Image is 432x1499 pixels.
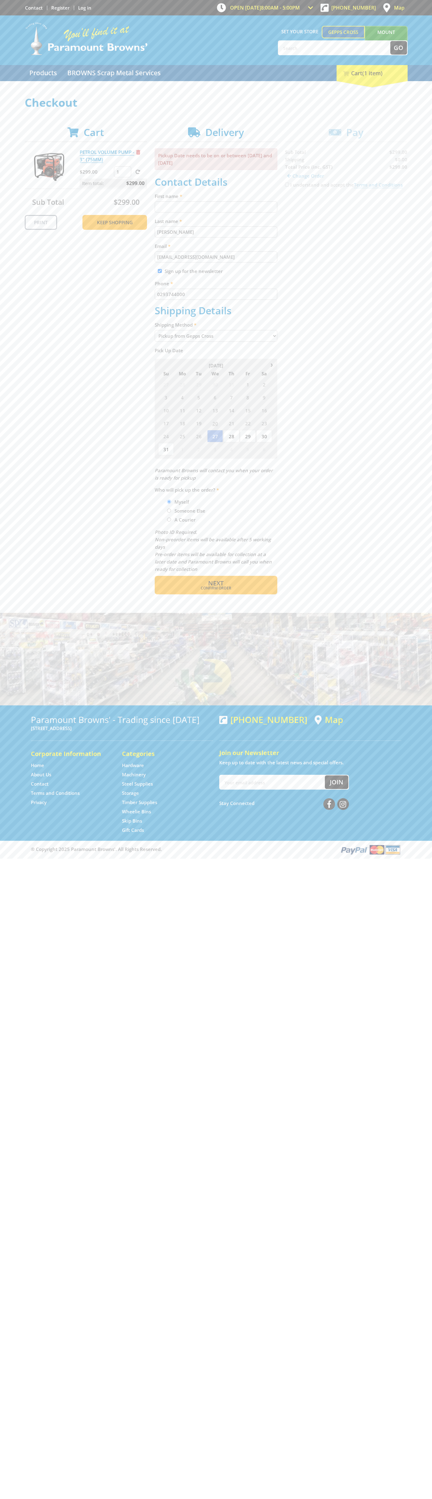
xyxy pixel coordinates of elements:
a: Go to the Home page [31,762,44,769]
h2: Shipping Details [155,305,277,316]
span: 12 [191,404,207,416]
a: Go to the Storage page [122,790,139,796]
p: Item total: [80,179,147,188]
span: 30 [256,430,272,442]
img: PayPal, Mastercard, Visa accepted [340,844,401,855]
div: ® Copyright 2025 Paramount Browns'. All Rights Reserved. [25,844,408,855]
input: Please select who will pick up the order. [167,500,171,504]
em: Paramount Browns will contact you when your order is ready for pickup [155,467,273,481]
span: Set your store [278,26,322,37]
label: Myself [172,497,191,507]
p: [STREET_ADDRESS] [31,725,213,732]
a: Go to the Privacy page [31,799,47,806]
a: Go to the Wheelie Bins page [122,808,151,815]
span: 3 [207,443,223,455]
a: Go to the Machinery page [122,771,146,778]
span: 29 [240,430,256,442]
input: Please enter your last name. [155,226,277,237]
span: 24 [158,430,174,442]
span: [DATE] [209,362,223,369]
span: Tu [191,370,207,378]
a: Go to the Timber Supplies page [122,799,157,806]
h2: Contact Details [155,176,277,188]
input: Search [279,41,390,55]
span: 5 [240,443,256,455]
label: Someone Else [172,506,208,516]
a: Go to the About Us page [31,771,51,778]
label: Last name [155,217,277,225]
span: We [207,370,223,378]
a: Go to the Hardware page [122,762,144,769]
label: Phone [155,280,277,287]
em: Photo ID Required. Non-preorder items will be available after 5 working days Pre-order items will... [155,529,272,572]
span: 13 [207,404,223,416]
h3: Paramount Browns' - Trading since [DATE] [31,715,213,725]
span: 2 [191,443,207,455]
p: Keep up to date with the latest news and special offers. [219,759,401,766]
span: Next [208,579,224,587]
span: 22 [240,417,256,429]
span: 6 [207,391,223,403]
input: Please enter your first name. [155,201,277,213]
h5: Join our Newsletter [219,749,401,757]
span: 4 [174,391,190,403]
span: (1 item) [362,69,383,77]
label: Email [155,242,277,250]
span: 26 [191,430,207,442]
a: Go to the Steel Supplies page [122,781,153,787]
span: 9 [256,391,272,403]
span: 1 [174,443,190,455]
span: 16 [256,404,272,416]
h1: Checkout [25,97,408,109]
span: Fr [240,370,256,378]
a: Print [25,215,57,230]
span: $299.00 [126,179,145,188]
a: Gepps Cross [322,26,365,38]
a: Remove from cart [136,149,140,155]
span: Confirm order [168,586,264,590]
span: 20 [207,417,223,429]
h5: Categories [122,749,201,758]
span: 11 [174,404,190,416]
label: Sign up for the newsletter [165,268,223,274]
span: 5 [191,391,207,403]
a: View a map of Gepps Cross location [315,715,343,725]
label: Pick Up Date [155,347,277,354]
span: 29 [191,378,207,390]
a: Go to the Skip Bins page [122,818,142,824]
div: [PHONE_NUMBER] [219,715,307,725]
span: 31 [224,378,239,390]
img: Paramount Browns' [25,22,148,56]
span: 1 [240,378,256,390]
div: Cart [337,65,408,81]
p: $299.00 [80,168,113,176]
span: Delivery [205,126,244,139]
span: Cart [84,126,104,139]
span: 17 [158,417,174,429]
h5: Corporate Information [31,749,110,758]
span: 7 [224,391,239,403]
span: 23 [256,417,272,429]
span: 10 [158,404,174,416]
span: 25 [174,430,190,442]
span: 18 [174,417,190,429]
span: Th [224,370,239,378]
span: 14 [224,404,239,416]
a: Go to the Products page [25,65,61,81]
span: 4 [224,443,239,455]
span: 28 [224,430,239,442]
a: Mount [PERSON_NAME] [365,26,408,49]
input: Please select who will pick up the order. [167,509,171,513]
a: Go to the Contact page [31,781,48,787]
a: Go to the Gift Cards page [122,827,144,833]
a: Log in [78,5,91,11]
span: 15 [240,404,256,416]
a: Go to the Terms and Conditions page [31,790,80,796]
a: Go to the BROWNS Scrap Metal Services page [63,65,165,81]
a: Keep Shopping [82,215,147,230]
span: Su [158,370,174,378]
div: Stay Connected [219,796,349,811]
span: $299.00 [114,197,140,207]
label: First name [155,192,277,200]
span: 30 [207,378,223,390]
